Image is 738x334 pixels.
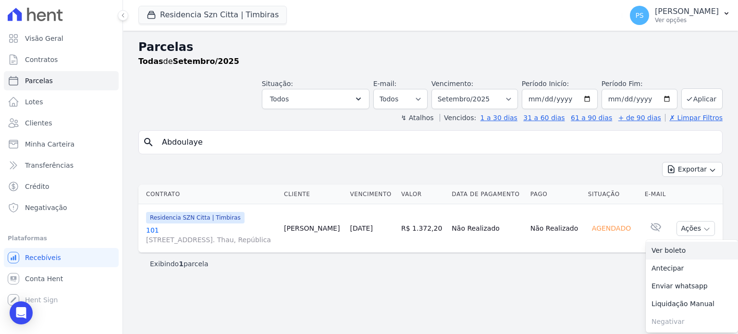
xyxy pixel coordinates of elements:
[588,222,635,235] div: Agendado
[25,55,58,64] span: Contratos
[10,301,33,324] div: Open Intercom Messenger
[571,114,612,122] a: 61 a 90 dias
[280,185,346,204] th: Cliente
[25,76,53,86] span: Parcelas
[676,221,715,236] button: Ações
[4,50,119,69] a: Contratos
[635,12,643,19] span: PS
[397,185,448,204] th: Valor
[262,80,293,87] label: Situação:
[4,156,119,175] a: Transferências
[262,89,369,109] button: Todos
[4,177,119,196] a: Crédito
[146,225,276,245] a: 101[STREET_ADDRESS]. Thau, República
[662,162,723,177] button: Exportar
[25,253,61,262] span: Recebíveis
[25,139,74,149] span: Minha Carteira
[527,204,584,253] td: Não Realizado
[480,114,517,122] a: 1 a 30 dias
[4,198,119,217] a: Negativação
[646,242,738,260] a: Ver boleto
[270,93,289,105] span: Todos
[4,248,119,267] a: Recebíveis
[4,92,119,111] a: Lotes
[138,57,163,66] strong: Todas
[138,185,280,204] th: Contrato
[4,113,119,133] a: Clientes
[138,6,287,24] button: Residencia Szn Citta | Timbiras
[655,16,719,24] p: Ver opções
[150,259,209,269] p: Exibindo parcela
[397,204,448,253] td: R$ 1.372,20
[143,136,154,148] i: search
[655,7,719,16] p: [PERSON_NAME]
[350,224,373,232] a: [DATE]
[25,203,67,212] span: Negativação
[618,114,661,122] a: + de 90 dias
[138,38,723,56] h2: Parcelas
[4,29,119,48] a: Visão Geral
[523,114,565,122] a: 31 a 60 dias
[602,79,677,89] label: Período Fim:
[4,269,119,288] a: Conta Hent
[138,56,239,67] p: de
[622,2,738,29] button: PS [PERSON_NAME] Ver opções
[527,185,584,204] th: Pago
[25,118,52,128] span: Clientes
[25,161,74,170] span: Transferências
[8,233,115,244] div: Plataformas
[522,80,569,87] label: Período Inicío:
[280,204,346,253] td: [PERSON_NAME]
[641,185,671,204] th: E-mail
[584,185,641,204] th: Situação
[431,80,473,87] label: Vencimento:
[665,114,723,122] a: ✗ Limpar Filtros
[179,260,184,268] b: 1
[401,114,433,122] label: ↯ Atalhos
[448,204,526,253] td: Não Realizado
[146,212,245,223] span: Residencia SZN Citta | Timbiras
[25,274,63,284] span: Conta Hent
[156,133,718,152] input: Buscar por nome do lote ou do cliente
[25,34,63,43] span: Visão Geral
[25,97,43,107] span: Lotes
[681,88,723,109] button: Aplicar
[146,235,276,245] span: [STREET_ADDRESS]. Thau, República
[440,114,476,122] label: Vencidos:
[4,71,119,90] a: Parcelas
[4,135,119,154] a: Minha Carteira
[173,57,239,66] strong: Setembro/2025
[346,185,397,204] th: Vencimento
[448,185,526,204] th: Data de Pagamento
[373,80,397,87] label: E-mail:
[25,182,49,191] span: Crédito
